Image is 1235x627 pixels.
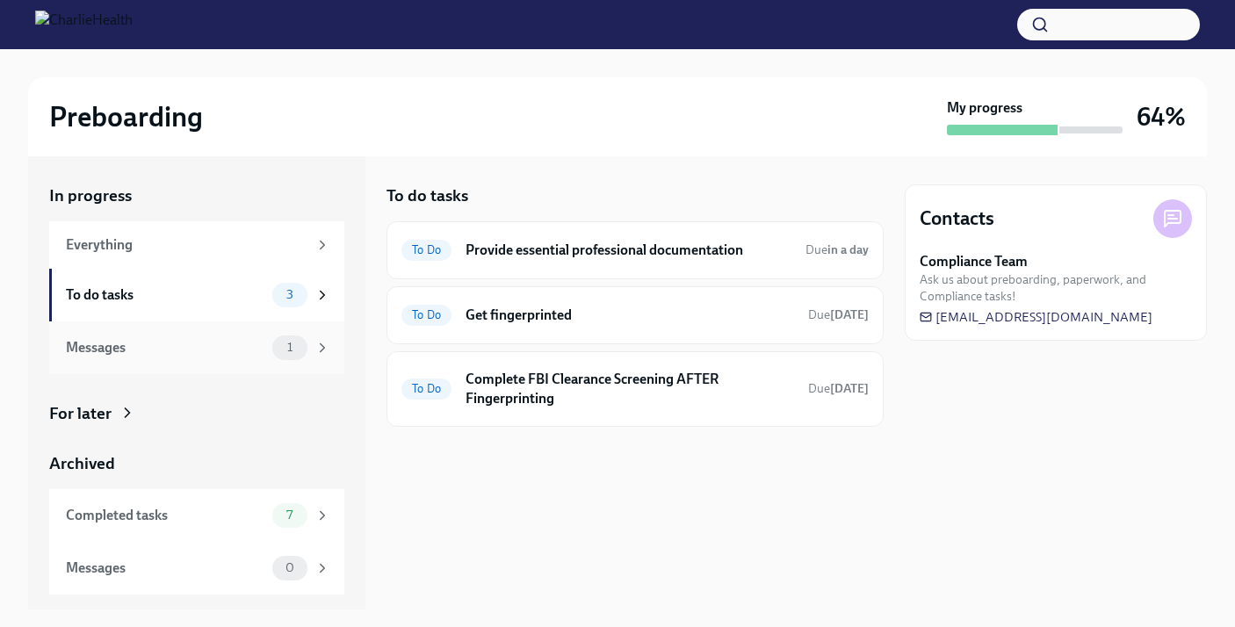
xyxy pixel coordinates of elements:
[277,341,303,354] span: 1
[808,306,869,323] span: August 21st, 2025 08:00
[808,307,869,322] span: Due
[49,184,344,207] a: In progress
[49,269,344,321] a: To do tasks3
[386,184,468,207] h5: To do tasks
[49,221,344,269] a: Everything
[805,241,869,258] span: August 20th, 2025 08:00
[401,243,451,256] span: To Do
[830,381,869,396] strong: [DATE]
[66,235,307,255] div: Everything
[276,508,303,522] span: 7
[466,370,794,408] h6: Complete FBI Clearance Screening AFTER Fingerprinting
[49,321,344,374] a: Messages1
[49,99,203,134] h2: Preboarding
[49,402,344,425] a: For later
[66,338,265,357] div: Messages
[805,242,869,257] span: Due
[66,285,265,305] div: To do tasks
[49,489,344,542] a: Completed tasks7
[275,561,305,574] span: 0
[1137,101,1186,133] h3: 64%
[808,381,869,396] span: Due
[827,242,869,257] strong: in a day
[466,241,791,260] h6: Provide essential professional documentation
[466,306,794,325] h6: Get fingerprinted
[49,542,344,595] a: Messages0
[830,307,869,322] strong: [DATE]
[401,236,869,264] a: To DoProvide essential professional documentationDuein a day
[49,402,112,425] div: For later
[276,288,304,301] span: 3
[401,382,451,395] span: To Do
[808,380,869,397] span: August 24th, 2025 08:00
[947,98,1022,118] strong: My progress
[49,452,344,475] a: Archived
[920,205,994,232] h4: Contacts
[401,301,869,329] a: To DoGet fingerprintedDue[DATE]
[920,271,1192,305] span: Ask us about preboarding, paperwork, and Compliance tasks!
[66,506,265,525] div: Completed tasks
[920,308,1152,326] a: [EMAIL_ADDRESS][DOMAIN_NAME]
[920,252,1028,271] strong: Compliance Team
[35,11,133,39] img: CharlieHealth
[66,559,265,578] div: Messages
[401,366,869,412] a: To DoComplete FBI Clearance Screening AFTER FingerprintingDue[DATE]
[401,308,451,321] span: To Do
